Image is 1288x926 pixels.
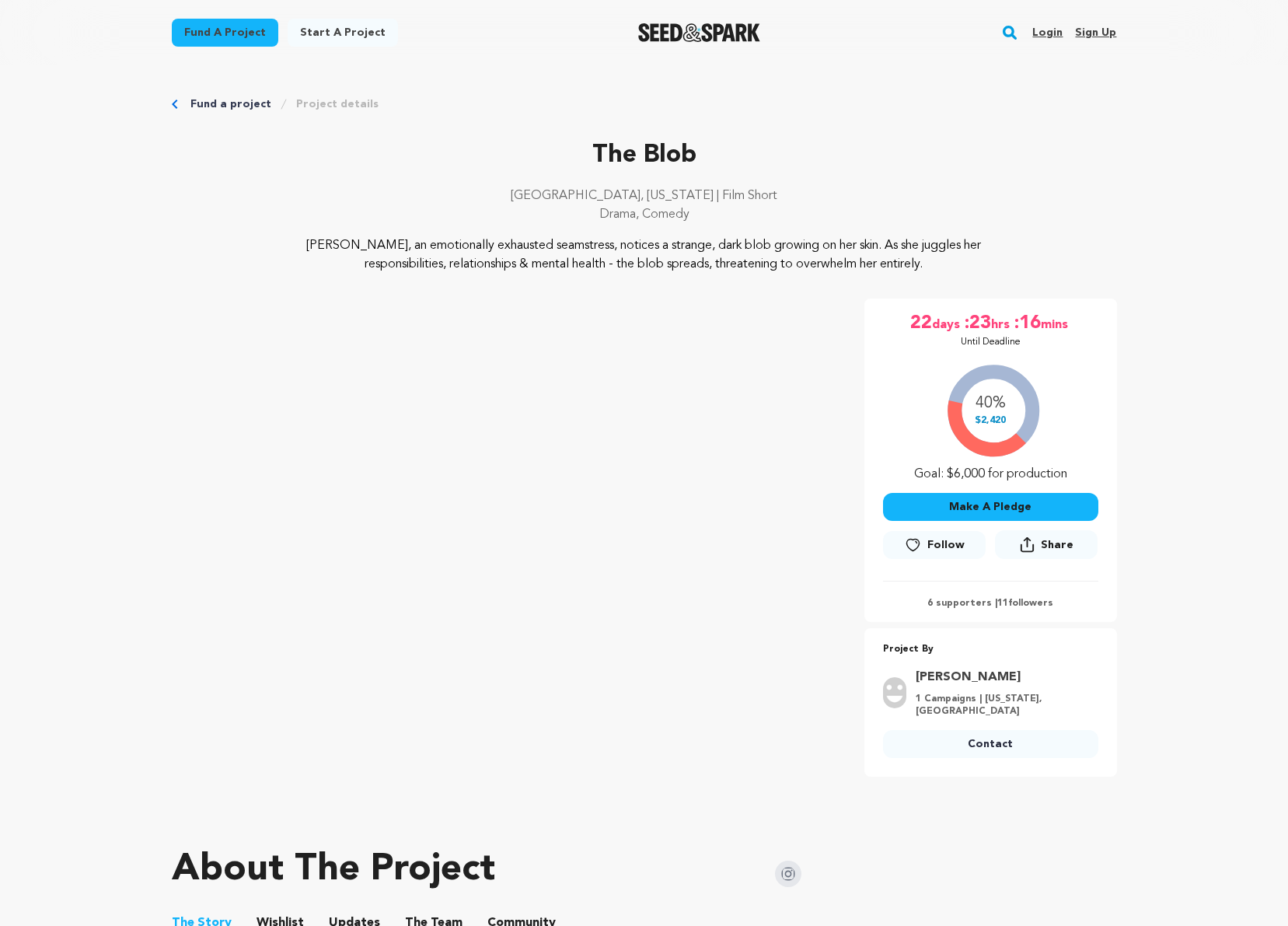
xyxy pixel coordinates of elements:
a: Start a project [288,19,398,47]
span: Share [995,530,1098,565]
a: Fund a project [190,96,271,112]
a: Login [1032,20,1063,45]
img: user.png [883,677,906,708]
a: Fund a project [172,19,278,47]
p: Project By [883,641,1098,659]
span: :23 [963,311,991,336]
span: :16 [1013,311,1041,336]
img: Seed&Spark Logo Dark Mode [638,23,760,42]
span: Follow [927,537,965,553]
span: 11 [997,599,1008,608]
span: days [932,311,963,336]
span: hrs [991,311,1013,336]
button: Share [995,530,1098,559]
a: Goto Arielle Engle profile [916,668,1089,687]
p: The Blob [172,137,1117,174]
p: 6 supporters | followers [883,597,1098,610]
a: Seed&Spark Homepage [638,23,760,42]
h1: About The Project [172,851,495,889]
button: Make A Pledge [883,493,1098,521]
p: Drama, Comedy [172,205,1117,224]
img: Seed&Spark Instagram Icon [775,861,801,887]
a: Sign up [1075,20,1116,45]
a: Project details [296,96,379,112]
p: Until Deadline [961,336,1021,348]
p: 1 Campaigns | [US_STATE], [GEOGRAPHIC_DATA] [916,693,1089,718]
span: 22 [910,311,932,336]
a: Contact [883,730,1098,758]
span: mins [1041,311,1071,336]
p: [PERSON_NAME], an emotionally exhausted seamstress, notices a strange, dark blob growing on her s... [266,236,1022,274]
span: Share [1041,537,1073,553]
div: Breadcrumb [172,96,1117,112]
p: [GEOGRAPHIC_DATA], [US_STATE] | Film Short [172,187,1117,205]
a: Follow [883,531,986,559]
